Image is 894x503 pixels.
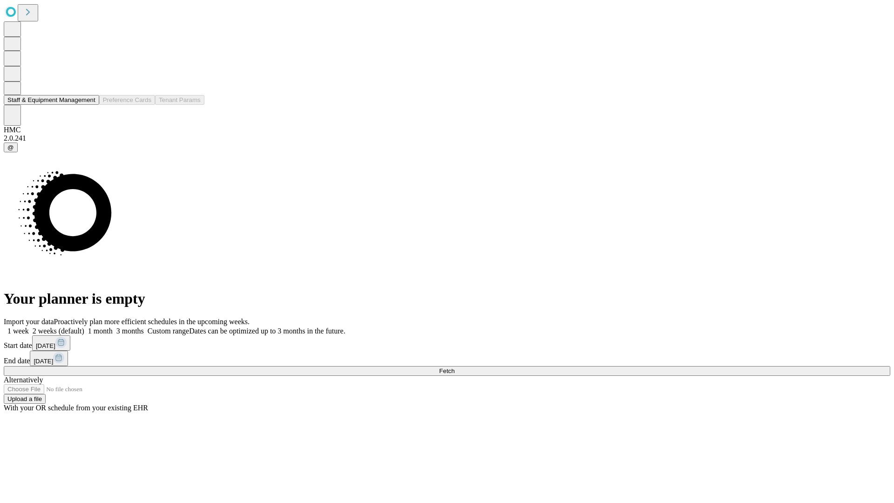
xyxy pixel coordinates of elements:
button: [DATE] [32,335,70,351]
span: Proactively plan more efficient schedules in the upcoming weeks. [54,318,250,326]
span: 1 week [7,327,29,335]
span: Dates can be optimized up to 3 months in the future. [189,327,345,335]
span: With your OR schedule from your existing EHR [4,404,148,412]
span: Fetch [439,367,454,374]
div: Start date [4,335,890,351]
span: Import your data [4,318,54,326]
span: 1 month [88,327,113,335]
button: @ [4,143,18,152]
button: [DATE] [30,351,68,366]
button: Preference Cards [99,95,155,105]
div: End date [4,351,890,366]
span: 3 months [116,327,144,335]
span: @ [7,144,14,151]
span: [DATE] [34,358,53,365]
button: Staff & Equipment Management [4,95,99,105]
h1: Your planner is empty [4,290,890,307]
span: Custom range [148,327,189,335]
div: HMC [4,126,890,134]
span: 2 weeks (default) [33,327,84,335]
button: Fetch [4,366,890,376]
button: Upload a file [4,394,46,404]
div: 2.0.241 [4,134,890,143]
button: Tenant Params [155,95,204,105]
span: [DATE] [36,342,55,349]
span: Alternatively [4,376,43,384]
